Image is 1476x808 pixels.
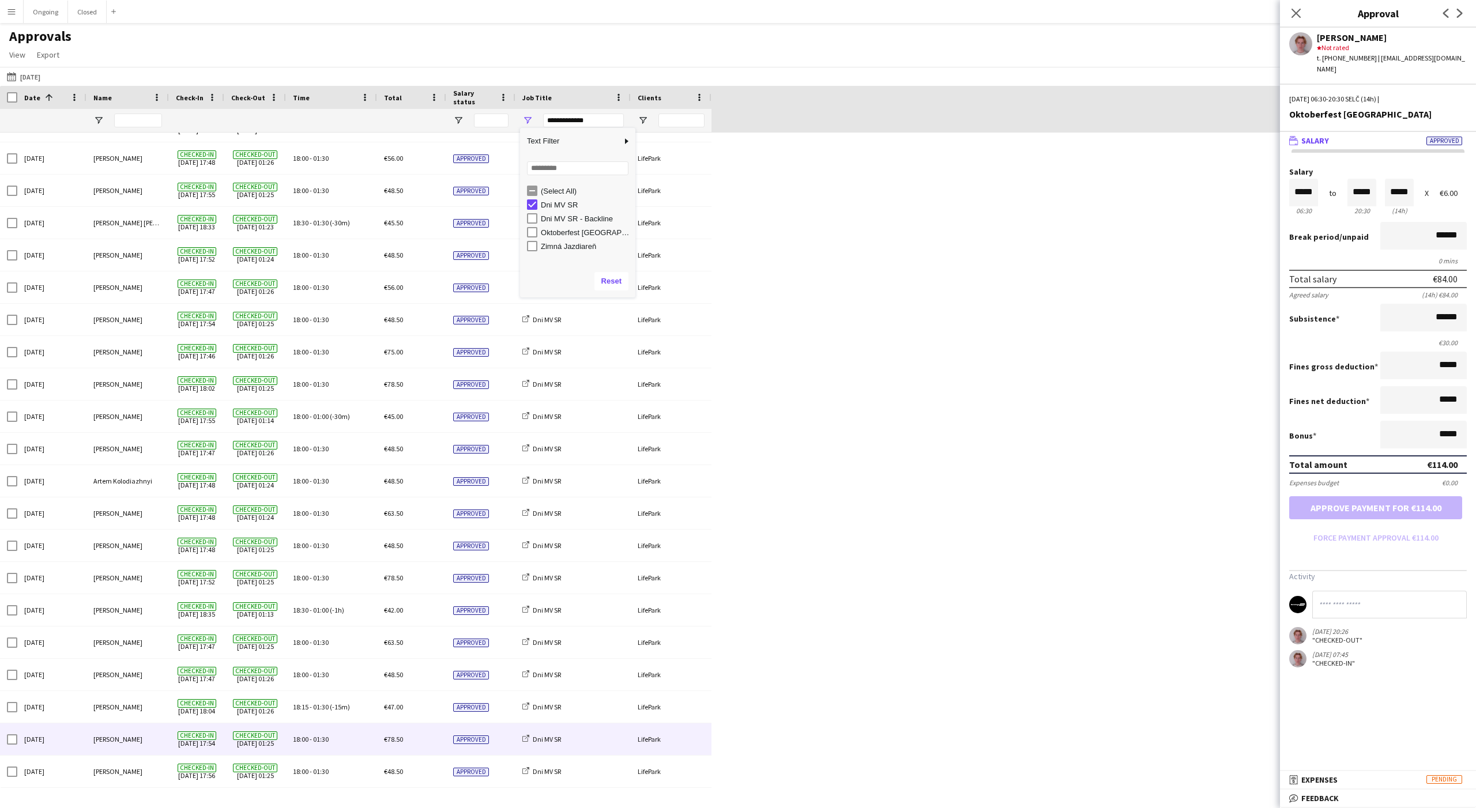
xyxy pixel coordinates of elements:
div: 06:30 [1289,206,1318,215]
span: Time [293,93,310,102]
span: 01:30 [313,477,329,485]
a: Dni MV SR [522,573,561,582]
span: Approved [453,413,489,421]
span: €48.50 [384,477,403,485]
span: Dni MV SR [533,348,561,356]
div: €114.00 [1427,459,1458,470]
span: Checked-out [233,570,277,579]
span: €45.50 [384,218,403,227]
div: LifePark [631,723,711,755]
span: Checked-in [178,312,216,320]
span: 01:30 [313,509,329,518]
span: - [310,606,312,614]
div: Filter List [520,184,635,253]
div: Expenses budget [1289,478,1339,487]
span: [DATE] 01:24 [231,497,279,529]
h3: Approval [1280,6,1476,21]
div: LifePark [631,594,711,626]
span: €78.50 [384,380,403,388]
span: Checked-in [178,183,216,191]
span: Approved [453,445,489,454]
span: Check-In [176,93,204,102]
span: Approved [1426,137,1462,145]
span: €75.00 [384,348,403,356]
div: to [1329,189,1336,198]
span: - [310,573,312,582]
span: 18:00 [293,186,308,195]
span: Dni MV SR [533,606,561,614]
label: Bonus [1289,431,1316,441]
div: [DATE] [17,271,86,303]
span: Dni MV SR [533,380,561,388]
div: [DATE] [17,723,86,755]
span: [DATE] 18:35 [176,594,217,626]
div: LifePark [631,659,711,690]
div: [DATE] [17,594,86,626]
span: Break period [1289,232,1339,242]
div: LifePark [631,530,711,561]
span: Approved [453,251,489,260]
span: - [310,477,312,485]
span: [DATE] 17:48 [176,465,217,497]
div: [PERSON_NAME] [86,497,169,529]
span: [DATE] 01:24 [231,239,279,271]
div: LifePark [631,562,711,594]
div: [PERSON_NAME] [86,271,169,303]
div: (14h) €84.00 [1422,290,1467,299]
div: [PERSON_NAME] [PERSON_NAME] [86,207,169,239]
button: [DATE] [5,70,43,84]
span: Checked-out [233,280,277,288]
div: LifePark [631,368,711,400]
span: [DATE] 01:25 [231,368,279,400]
div: 14h [1385,206,1414,215]
a: Dni MV SR [522,444,561,453]
div: [PERSON_NAME] [86,756,169,787]
span: - [310,412,312,421]
span: Dni MV SR [533,573,561,582]
span: Checked-out [233,505,277,514]
div: t. [PHONE_NUMBER] | [EMAIL_ADDRESS][DOMAIN_NAME] [1317,53,1467,74]
span: 18:00 [293,477,308,485]
span: [DATE] 17:54 [176,304,217,335]
div: [DATE] [17,207,86,239]
span: 18:30 [293,218,308,227]
input: Name Filter Input [114,114,162,127]
span: Checked-out [233,344,277,353]
span: Approved [453,477,489,486]
span: €48.50 [384,541,403,550]
span: Approved [453,154,489,163]
span: Checked-out [233,473,277,482]
span: Checked-in [178,409,216,417]
span: 18:00 [293,348,308,356]
span: Checked-out [233,538,277,546]
span: Dni MV SR [533,509,561,518]
span: Text Filter [520,131,622,151]
span: Approved [453,542,489,550]
h3: Activity [1289,571,1467,582]
span: [DATE] 01:24 [231,465,279,497]
div: [PERSON_NAME] [86,626,169,658]
div: [PERSON_NAME] [86,691,169,723]
div: €6.00 [1440,189,1467,198]
div: Total amount [1289,459,1347,470]
span: Dni MV SR [533,444,561,453]
div: €30.00 [1289,338,1467,347]
span: Job Title [522,93,552,102]
div: LifePark [631,465,711,497]
a: Dni MV SR [522,348,561,356]
a: Dni MV SR [522,735,561,743]
div: [DATE] [17,659,86,690]
span: 01:30 [313,218,329,227]
div: €0.00 [1442,478,1467,487]
span: [DATE] 17:48 [176,142,217,174]
div: [DATE] [17,497,86,529]
div: [DATE] [17,304,86,335]
span: - [310,509,312,518]
div: LifePark [631,497,711,529]
span: Checked-in [178,602,216,611]
span: Checked-out [233,183,277,191]
a: Dni MV SR [522,477,561,485]
span: [DATE] 01:26 [231,336,279,368]
input: Search filter values [527,161,628,175]
button: Reset [594,272,628,290]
